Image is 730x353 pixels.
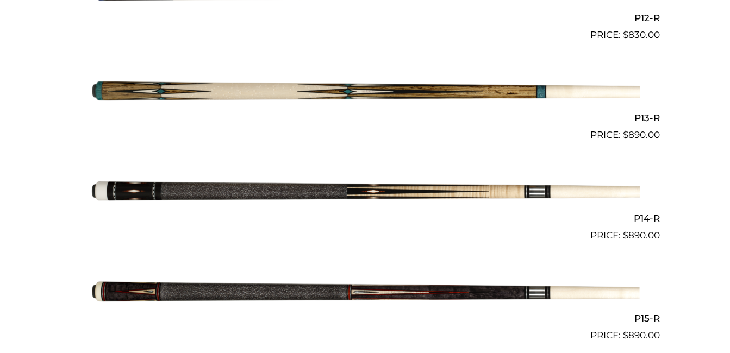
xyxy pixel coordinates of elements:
h2: P13-R [71,108,660,128]
h2: P14-R [71,208,660,228]
img: P13-R [91,47,640,138]
h2: P15-R [71,308,660,329]
span: $ [623,330,628,341]
img: P14-R [91,147,640,238]
bdi: 890.00 [623,330,660,341]
img: P15-R [91,247,640,338]
bdi: 890.00 [623,129,660,140]
span: $ [623,230,628,241]
a: P13-R $890.00 [71,47,660,142]
bdi: 890.00 [623,230,660,241]
span: $ [623,129,628,140]
bdi: 830.00 [623,29,660,40]
h2: P12-R [71,8,660,28]
span: $ [623,29,628,40]
a: P14-R $890.00 [71,147,660,242]
a: P15-R $890.00 [71,247,660,343]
